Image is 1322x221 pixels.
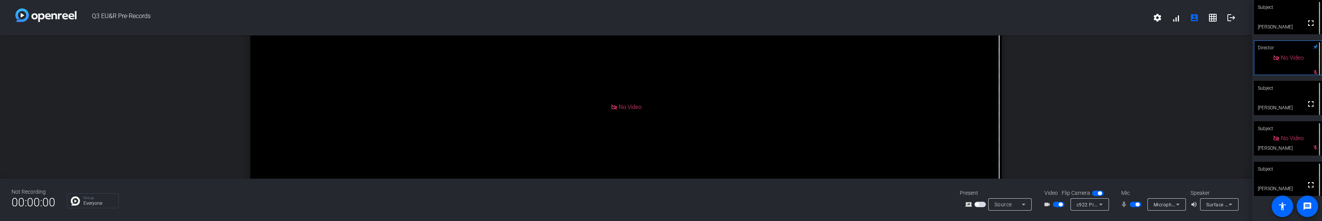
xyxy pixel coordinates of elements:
[12,193,55,212] span: 00:00:00
[1154,201,1274,208] span: Microphone (C922 Pro Stream Webcam) (046d:085c)
[83,201,115,206] p: Everyone
[77,8,1148,27] span: Q3 EU&R Pre-Records
[1254,162,1322,176] div: Subject
[83,196,115,200] p: Group
[71,196,80,206] img: Chat Icon
[1306,18,1315,28] mat-icon: fullscreen
[12,188,55,196] div: Not Recording
[1062,189,1090,197] span: Flip Camera
[994,201,1012,208] span: Source
[1044,200,1053,209] mat-icon: videocam_outline
[1077,201,1164,208] span: c922 Pro Stream Webcam (046d:085c)
[1281,54,1304,61] span: No Video
[1114,189,1190,197] div: Mic
[1254,81,1322,95] div: Subject
[1167,8,1185,27] button: signal_cellular_alt
[1278,202,1287,211] mat-icon: accessibility
[1044,189,1058,197] span: Video
[1281,135,1304,142] span: No Video
[1306,99,1315,109] mat-icon: fullscreen
[1153,13,1162,22] mat-icon: settings
[960,189,1037,197] div: Present
[1303,202,1312,211] mat-icon: message
[1190,189,1237,197] div: Speaker
[1254,121,1322,136] div: Subject
[1190,13,1199,22] mat-icon: account_box
[1306,180,1315,189] mat-icon: fullscreen
[965,200,974,209] mat-icon: screen_share_outline
[1254,40,1322,55] div: Director
[1208,13,1217,22] mat-icon: grid_on
[1121,200,1130,209] mat-icon: mic_none
[15,8,77,22] img: white-gradient.svg
[619,104,641,110] span: No Video
[1190,200,1200,209] mat-icon: volume_up
[1227,13,1236,22] mat-icon: logout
